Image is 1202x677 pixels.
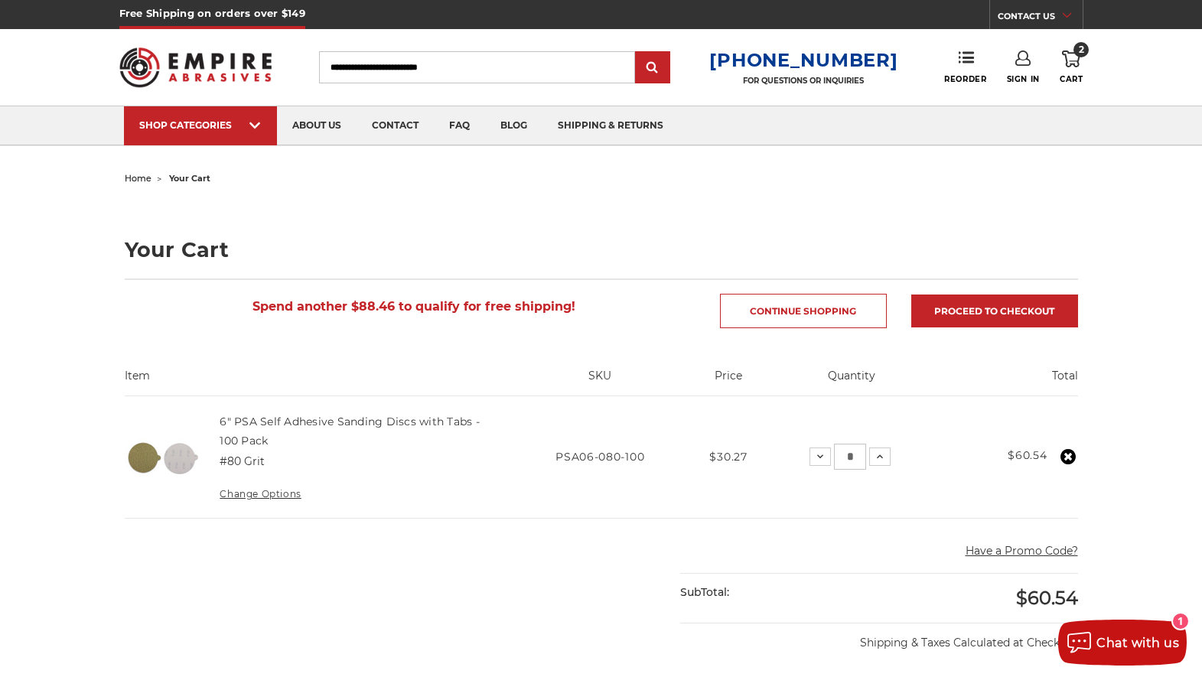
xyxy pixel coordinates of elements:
[709,49,897,71] a: [PHONE_NUMBER]
[220,454,265,470] dd: #80 Grit
[944,74,986,84] span: Reorder
[680,623,1077,651] p: Shipping & Taxes Calculated at Checkout
[690,368,767,395] th: Price
[542,106,679,145] a: shipping & returns
[252,299,575,314] span: Spend another $88.46 to qualify for free shipping!
[1058,620,1187,666] button: Chat with us
[1096,636,1179,650] span: Chat with us
[125,173,151,184] a: home
[911,295,1078,327] a: Proceed to checkout
[936,368,1077,395] th: Total
[637,53,668,83] input: Submit
[709,76,897,86] p: FOR QUESTIONS OR INQUIRIES
[125,419,201,496] img: 6 inch psa sanding disc
[139,119,262,131] div: SHOP CATEGORIES
[169,173,210,184] span: your cart
[1060,50,1083,84] a: 2 Cart
[1016,587,1078,609] span: $60.54
[944,50,986,83] a: Reorder
[720,294,887,328] a: Continue Shopping
[680,574,879,611] div: SubTotal:
[510,368,690,395] th: SKU
[119,37,272,97] img: Empire Abrasives
[485,106,542,145] a: blog
[125,239,1078,260] h1: Your Cart
[1073,42,1089,57] span: 2
[1008,448,1047,462] strong: $60.54
[709,450,747,464] span: $30.27
[1173,614,1188,629] div: 1
[1007,74,1040,84] span: Sign In
[277,106,357,145] a: about us
[1060,74,1083,84] span: Cart
[125,368,510,395] th: Item
[998,8,1083,29] a: CONTACT US
[357,106,434,145] a: contact
[966,543,1078,559] button: Have a Promo Code?
[434,106,485,145] a: faq
[220,488,301,500] a: Change Options
[555,450,644,464] span: PSA06-080-100
[220,415,480,447] a: 6" PSA Self Adhesive Sanding Discs with Tabs - 100 Pack
[767,368,936,395] th: Quantity
[834,444,866,470] input: 6" PSA Self Adhesive Sanding Discs with Tabs - 100 Pack Quantity:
